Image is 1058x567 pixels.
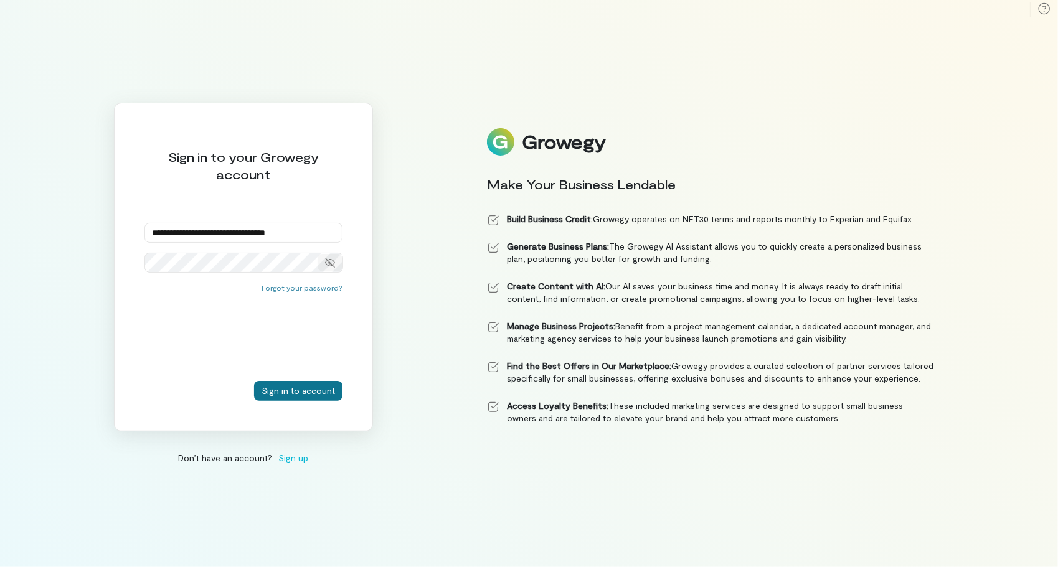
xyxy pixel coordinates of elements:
[262,283,342,293] button: Forgot your password?
[507,241,609,251] strong: Generate Business Plans:
[522,131,605,152] div: Growegy
[487,213,934,225] li: Growegy operates on NET30 terms and reports monthly to Experian and Equifax.
[114,451,373,464] div: Don’t have an account?
[507,360,671,371] strong: Find the Best Offers in Our Marketplace:
[507,213,593,224] strong: Build Business Credit:
[507,400,608,411] strong: Access Loyalty Benefits:
[254,381,342,401] button: Sign in to account
[487,320,934,345] li: Benefit from a project management calendar, a dedicated account manager, and marketing agency ser...
[487,240,934,265] li: The Growegy AI Assistant allows you to quickly create a personalized business plan, positioning y...
[507,281,605,291] strong: Create Content with AI:
[487,176,934,193] div: Make Your Business Lendable
[279,451,309,464] span: Sign up
[144,148,342,183] div: Sign in to your Growegy account
[487,280,934,305] li: Our AI saves your business time and money. It is always ready to draft initial content, find info...
[487,400,934,424] li: These included marketing services are designed to support small business owners and are tailored ...
[507,321,615,331] strong: Manage Business Projects:
[487,360,934,385] li: Growegy provides a curated selection of partner services tailored specifically for small business...
[487,128,514,156] img: Logo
